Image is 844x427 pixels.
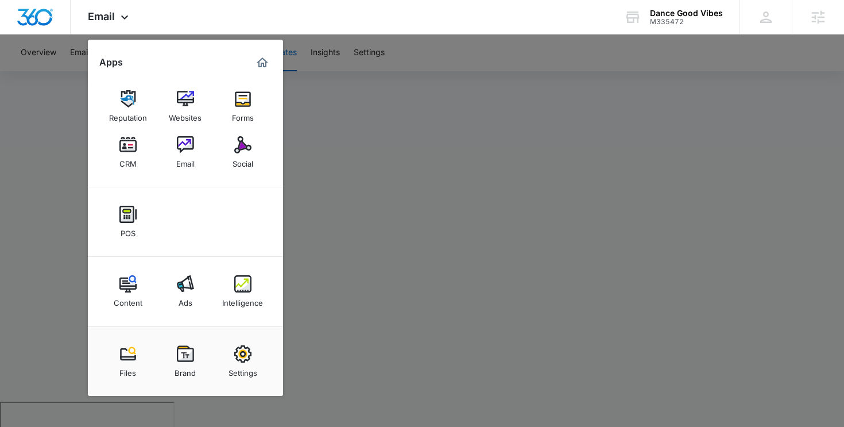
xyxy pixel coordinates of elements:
[222,293,263,307] div: Intelligence
[109,107,147,122] div: Reputation
[164,340,207,383] a: Brand
[106,340,150,383] a: Files
[233,153,253,168] div: Social
[164,84,207,128] a: Websites
[106,84,150,128] a: Reputation
[650,18,723,26] div: account id
[650,9,723,18] div: account name
[253,53,272,72] a: Marketing 360® Dashboard
[221,270,265,313] a: Intelligence
[164,130,207,174] a: Email
[121,223,135,238] div: POS
[106,200,150,244] a: POS
[106,270,150,313] a: Content
[221,130,265,174] a: Social
[221,340,265,383] a: Settings
[114,293,142,307] div: Content
[119,153,137,168] div: CRM
[176,153,195,168] div: Email
[229,363,257,378] div: Settings
[164,270,207,313] a: Ads
[232,107,254,122] div: Forms
[221,84,265,128] a: Forms
[179,293,192,307] div: Ads
[106,130,150,174] a: CRM
[99,57,123,68] h2: Apps
[175,363,196,378] div: Brand
[88,10,115,22] span: Email
[119,363,136,378] div: Files
[169,107,202,122] div: Websites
